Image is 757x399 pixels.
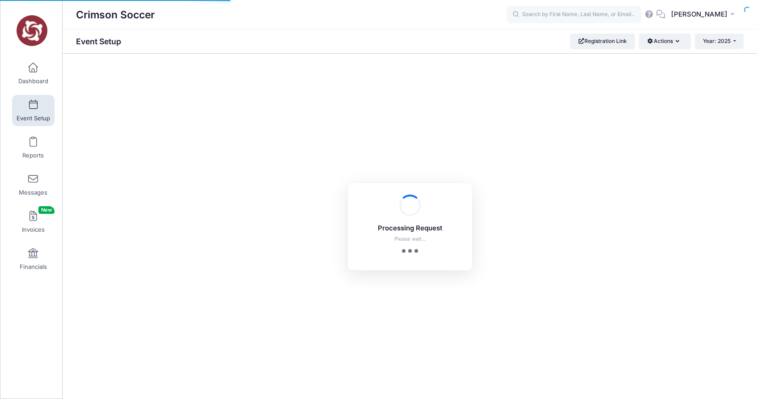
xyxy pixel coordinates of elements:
span: Reports [22,152,44,159]
button: Year: 2025 [695,34,744,49]
h5: Processing Request [359,225,461,233]
a: Reports [12,132,55,163]
a: Dashboard [12,58,55,89]
span: Year: 2025 [703,38,731,44]
button: Actions [639,34,690,49]
span: Financials [20,263,47,271]
a: Messages [12,169,55,200]
img: Crimson Soccer [15,14,49,47]
a: Event Setup [12,95,55,126]
span: Event Setup [17,115,50,122]
h1: Event Setup [76,37,129,46]
span: Invoices [22,226,45,233]
input: Search by First Name, Last Name, or Email... [507,6,641,24]
h1: Crimson Soccer [76,4,155,25]
a: Registration Link [570,34,635,49]
span: Messages [19,189,47,196]
span: Dashboard [18,77,48,85]
span: [PERSON_NAME] [671,9,727,19]
a: InvoicesNew [12,206,55,238]
a: Financials [12,243,55,275]
p: Please wait... [359,235,461,243]
span: New [38,206,55,214]
a: Crimson Soccer [0,9,63,52]
button: [PERSON_NAME] [665,4,744,25]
